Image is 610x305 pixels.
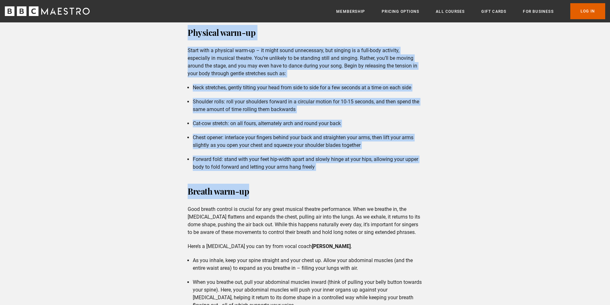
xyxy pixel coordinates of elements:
[523,8,553,15] a: For business
[193,98,422,113] li: Shoulder rolls: roll your shoulders forward in a circular motion for 10-15 seconds, and then spen...
[5,6,90,16] svg: BBC Maestro
[193,84,422,92] li: Neck stretches, gently tilting your head from side to side for a few seconds at a time on each side
[336,8,365,15] a: Membership
[188,184,422,199] h3: Breath warm-up
[188,243,422,250] p: Here’s a [MEDICAL_DATA] you can try from vocal coach .
[312,243,351,249] strong: [PERSON_NAME]
[193,134,422,149] li: Chest opener: interlace your fingers behind your back and straighten your arms, then lift your ar...
[193,156,422,171] li: Forward fold: stand with your feet hip-width apart and slowly hinge at your hips, allowing your u...
[336,3,605,19] nav: Primary
[188,25,422,40] h3: Physical warm-up
[382,8,419,15] a: Pricing Options
[481,8,506,15] a: Gift Cards
[188,47,422,77] p: Start with a physical warm-up – it might sound unnecessary, but singing is a full-body activity, ...
[436,8,465,15] a: All Courses
[570,3,605,19] a: Log In
[188,205,422,236] p: Good breath control is crucial for any great musical theatre performance. When we breathe in, the...
[193,257,422,272] li: As you inhale, keep your spine straight and your chest up. Allow your abdominal muscles (and the ...
[193,120,422,127] li: Cat-cow stretch: on all fours, alternately arch and round your back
